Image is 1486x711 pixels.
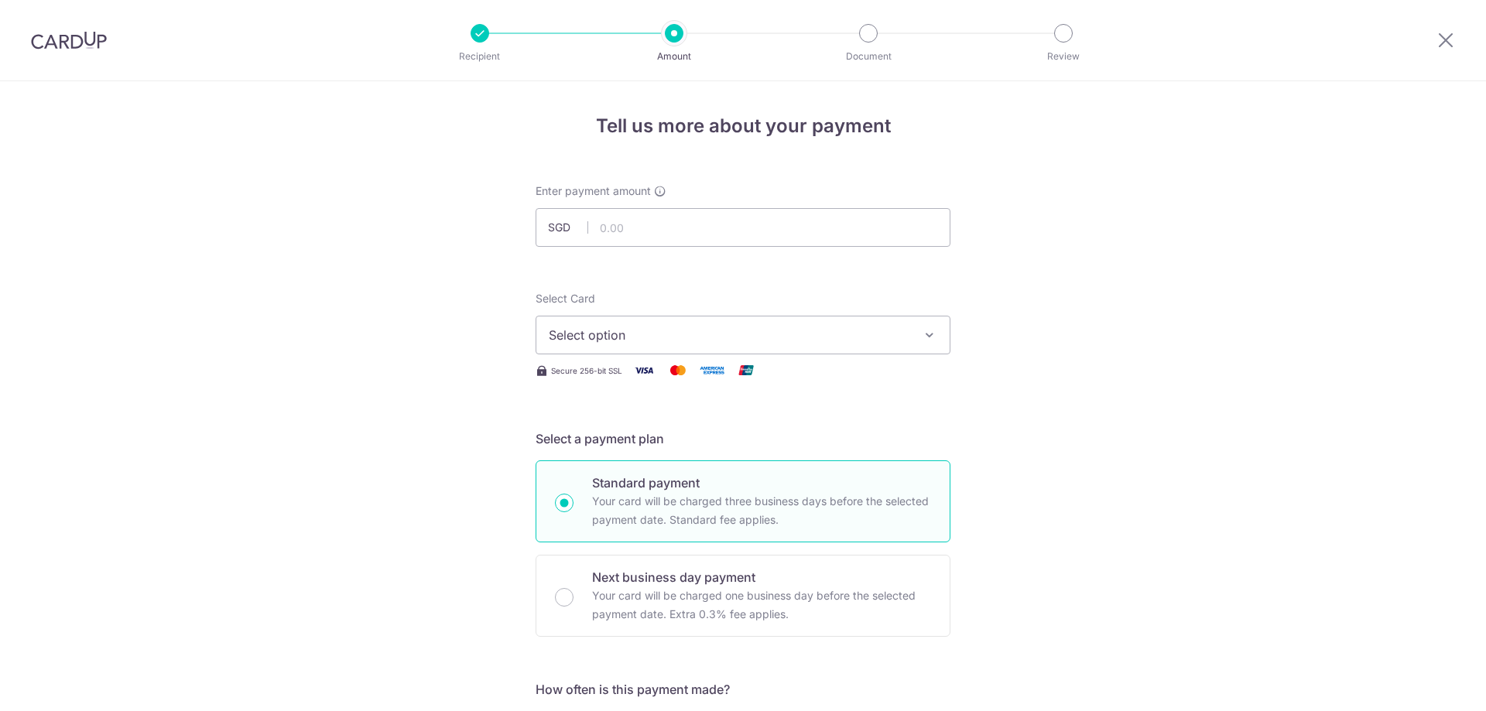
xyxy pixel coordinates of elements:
input: 0.00 [536,208,950,247]
img: Visa [628,361,659,380]
p: Review [1006,49,1121,64]
img: Mastercard [663,361,693,380]
p: Your card will be charged three business days before the selected payment date. Standard fee appl... [592,492,931,529]
h4: Tell us more about your payment [536,112,950,140]
h5: How often is this payment made? [536,680,950,699]
p: Amount [617,49,731,64]
span: SGD [548,220,588,235]
p: Your card will be charged one business day before the selected payment date. Extra 0.3% fee applies. [592,586,931,624]
span: translation missing: en.payables.payment_networks.credit_card.summary.labels.select_card [536,292,595,305]
img: CardUp [31,31,107,50]
img: American Express [697,361,728,380]
h5: Select a payment plan [536,429,950,448]
p: Standard payment [592,473,931,492]
span: Secure 256-bit SSL [551,364,622,377]
span: Select option [549,326,909,344]
span: Enter payment amount [536,183,651,199]
p: Next business day payment [592,568,931,586]
p: Document [811,49,926,64]
p: Recipient [423,49,537,64]
iframe: Opens a widget where you can find more information [1387,665,1471,703]
button: Select option [536,316,950,354]
img: Union Pay [731,361,762,380]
